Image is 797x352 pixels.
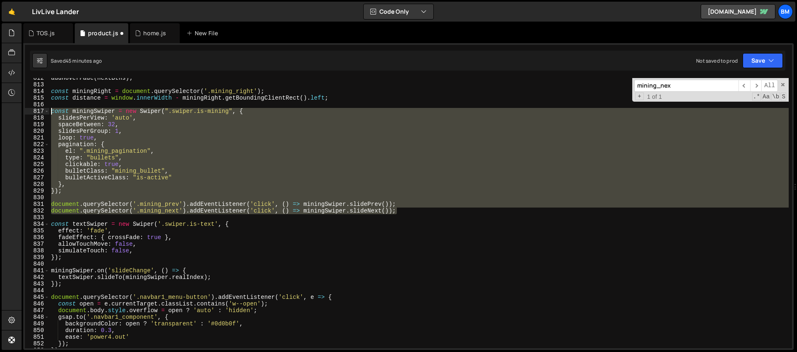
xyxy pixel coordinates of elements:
div: product.js [88,29,118,37]
div: 846 [25,301,49,307]
span: Search In Selection [781,93,786,101]
div: 837 [25,241,49,247]
div: 836 [25,234,49,241]
span: RegExp Search [752,93,761,101]
div: 826 [25,168,49,174]
div: 852 [25,340,49,347]
div: 829 [25,188,49,194]
div: 847 [25,307,49,314]
div: 849 [25,320,49,327]
div: 814 [25,88,49,95]
div: 831 [25,201,49,208]
div: 848 [25,314,49,320]
div: 45 minutes ago [66,57,102,64]
div: 844 [25,287,49,294]
a: bm [778,4,793,19]
div: 842 [25,274,49,281]
div: LivLive Lander [32,7,79,17]
a: [DOMAIN_NAME] [701,4,775,19]
span: Whole Word Search [771,93,780,101]
div: 832 [25,208,49,214]
div: 835 [25,227,49,234]
div: 838 [25,247,49,254]
div: 850 [25,327,49,334]
div: 825 [25,161,49,168]
span: ​ [738,80,750,92]
div: 813 [25,81,49,88]
div: 815 [25,95,49,101]
a: 🤙 [2,2,22,22]
span: ​ [750,80,762,92]
div: 843 [25,281,49,287]
div: 812 [25,75,49,81]
div: 839 [25,254,49,261]
div: 818 [25,115,49,121]
div: Saved [51,57,102,64]
div: 819 [25,121,49,128]
div: Not saved to prod [696,57,738,64]
div: 823 [25,148,49,154]
div: 822 [25,141,49,148]
div: TOS.js [37,29,55,37]
div: 845 [25,294,49,301]
div: 827 [25,174,49,181]
div: home.js [143,29,166,37]
span: CaseSensitive Search [762,93,770,101]
div: 833 [25,214,49,221]
div: 820 [25,128,49,134]
div: 840 [25,261,49,267]
div: 824 [25,154,49,161]
div: 828 [25,181,49,188]
div: 841 [25,267,49,274]
button: Code Only [364,4,433,19]
span: Alt-Enter [761,80,778,92]
input: Search for [634,80,738,92]
div: New File [186,29,221,37]
button: Save [743,53,783,68]
div: 816 [25,101,49,108]
div: 817 [25,108,49,115]
div: 851 [25,334,49,340]
span: Toggle Replace mode [635,93,644,100]
div: 834 [25,221,49,227]
div: 830 [25,194,49,201]
div: 821 [25,134,49,141]
span: 1 of 1 [644,93,665,100]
